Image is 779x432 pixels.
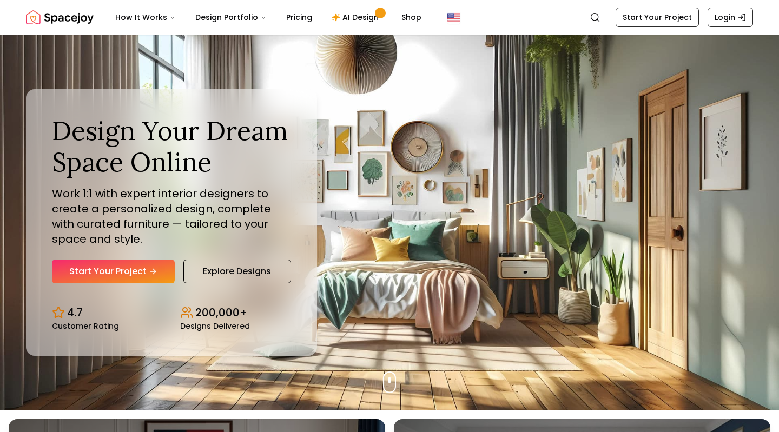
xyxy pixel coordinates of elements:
div: Design stats [52,296,291,330]
small: Designs Delivered [180,322,250,330]
nav: Main [107,6,430,28]
a: Spacejoy [26,6,94,28]
button: Design Portfolio [187,6,275,28]
img: Spacejoy Logo [26,6,94,28]
a: Shop [393,6,430,28]
a: Explore Designs [183,260,291,283]
img: United States [447,11,460,24]
a: Login [708,8,753,27]
p: 4.7 [67,305,83,320]
a: Start Your Project [52,260,175,283]
a: Pricing [278,6,321,28]
a: AI Design [323,6,391,28]
a: Start Your Project [616,8,699,27]
button: How It Works [107,6,184,28]
p: 200,000+ [195,305,247,320]
small: Customer Rating [52,322,119,330]
p: Work 1:1 with expert interior designers to create a personalized design, complete with curated fu... [52,186,291,247]
h1: Design Your Dream Space Online [52,115,291,177]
